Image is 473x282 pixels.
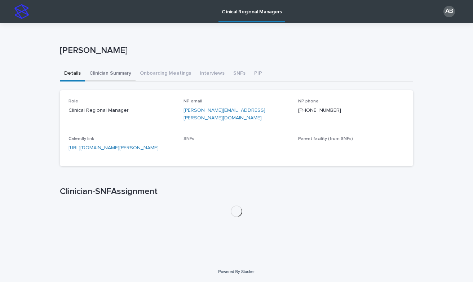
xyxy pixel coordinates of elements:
[60,186,413,197] h1: Clinician-SNFAssignment
[14,4,29,19] img: stacker-logo-s-only.png
[443,6,455,17] div: AB
[250,66,266,81] button: PIP
[85,66,136,81] button: Clinician Summary
[60,45,410,56] p: [PERSON_NAME]
[68,99,78,103] span: Role
[218,269,255,274] a: Powered By Stacker
[298,137,353,141] span: Parent facility (from SNFs)
[68,107,175,114] p: Clinical Regional Manager
[184,99,202,103] span: NP email
[229,66,250,81] button: SNFs
[136,66,195,81] button: Onboarding Meetings
[68,137,94,141] span: Calendly link
[184,137,194,141] span: SNFs
[298,99,319,103] span: NP phone
[60,66,85,81] button: Details
[68,145,159,150] a: [URL][DOMAIN_NAME][PERSON_NAME]
[184,108,265,120] a: [PERSON_NAME][EMAIL_ADDRESS][PERSON_NAME][DOMAIN_NAME]
[195,66,229,81] button: Interviews
[298,108,341,113] a: [PHONE_NUMBER]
